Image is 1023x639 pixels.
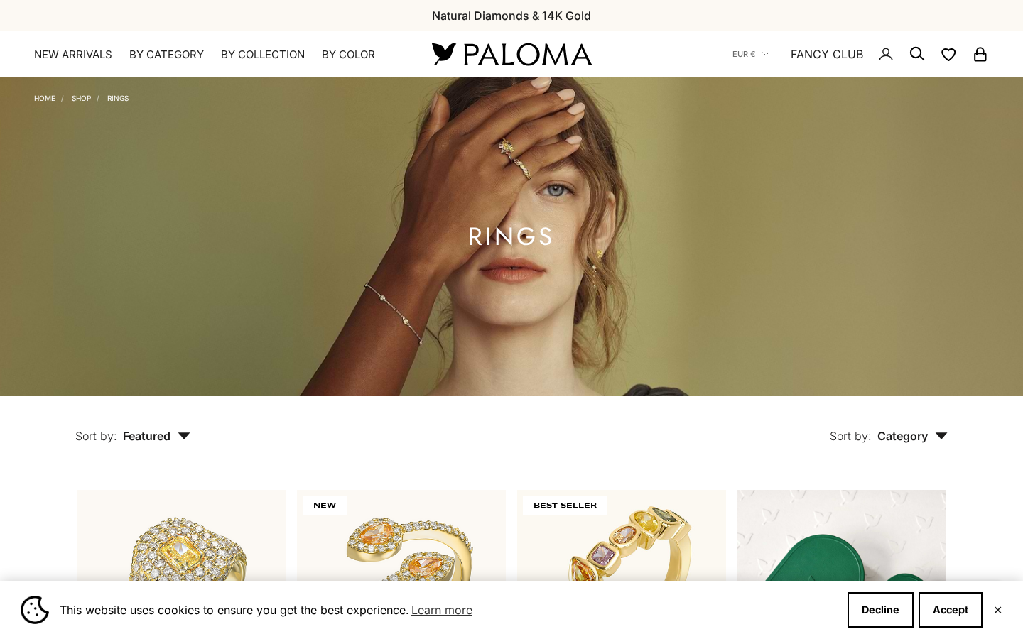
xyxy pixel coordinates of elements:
span: NEW [303,496,347,515]
span: Sort by: [75,429,117,443]
button: Sort by: Category [797,396,980,456]
span: This website uses cookies to ensure you get the best experience. [60,599,836,621]
img: Cookie banner [21,596,49,624]
a: Rings [107,94,129,102]
summary: By Category [129,48,204,62]
button: EUR € [732,48,769,60]
summary: By Color [322,48,375,62]
button: Decline [848,592,914,628]
nav: Secondary navigation [732,31,989,77]
a: FANCY CLUB [791,45,863,63]
span: BEST SELLER [523,496,607,515]
button: Accept [919,592,983,628]
a: Shop [72,94,91,102]
nav: Primary navigation [34,48,398,62]
a: Home [34,94,55,102]
p: Natural Diamonds & 14K Gold [432,6,591,25]
a: Learn more [409,599,475,621]
span: EUR € [732,48,755,60]
span: Sort by: [830,429,872,443]
nav: Breadcrumb [34,91,129,102]
a: NEW ARRIVALS [34,48,112,62]
span: Featured [123,429,190,443]
button: Sort by: Featured [43,396,223,456]
summary: By Collection [221,48,305,62]
span: Category [877,429,948,443]
button: Close [993,606,1002,614]
h1: Rings [468,228,555,246]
